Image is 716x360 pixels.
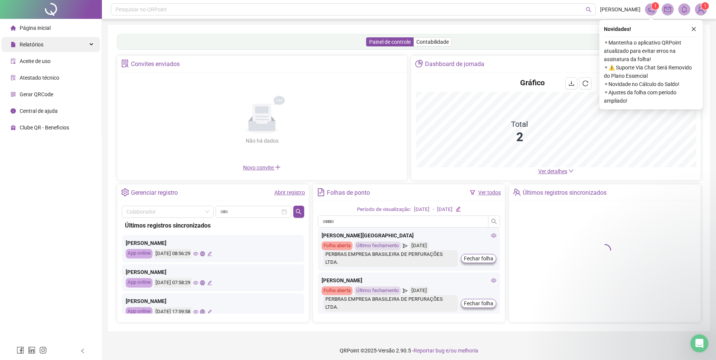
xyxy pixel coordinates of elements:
span: facebook [17,346,24,354]
div: [PERSON_NAME] [126,268,300,276]
span: edit [207,251,212,256]
span: 1 [704,3,707,9]
span: audit [11,58,16,64]
span: search [491,218,497,225]
button: Fechar folha [461,254,496,263]
span: edit [207,280,212,285]
span: down [568,168,574,174]
div: Não há dados [227,137,297,145]
span: Aceite de uso [20,58,51,64]
span: search [586,7,591,12]
div: [PERSON_NAME][GEOGRAPHIC_DATA] [322,231,496,240]
div: [DATE] [410,286,429,295]
span: send [403,286,408,295]
span: notification [648,6,654,13]
span: search [296,209,302,215]
span: bell [681,6,688,13]
span: linkedin [28,346,35,354]
span: mail [664,6,671,13]
span: eye [193,309,198,314]
div: Folhas de ponto [327,186,370,199]
button: Fechar folha [461,299,496,308]
span: global [200,309,205,314]
span: ⚬ Ajustes da folha com período ampliado! [604,88,698,105]
iframe: Intercom live chat [690,334,708,352]
span: eye [491,233,496,238]
a: Ver todos [478,189,501,195]
span: reload [582,80,588,86]
span: ⚬ Mantenha o aplicativo QRPoint atualizado para evitar erros na assinatura da folha! [604,38,698,63]
span: Fechar folha [464,299,493,308]
span: file-text [317,188,325,196]
span: edit [207,309,212,314]
span: global [200,251,205,256]
span: loading [599,244,611,256]
div: [PERSON_NAME] [126,239,300,247]
div: App online [126,307,152,317]
div: [PERSON_NAME] [322,276,496,285]
div: Últimos registros sincronizados [125,221,301,230]
div: Folha aberta [322,242,353,250]
span: edit [456,206,460,211]
div: Período de visualização: [357,206,411,214]
a: Ver detalhes down [538,168,574,174]
span: left [80,348,85,354]
span: eye [193,280,198,285]
span: solution [121,60,129,68]
span: Clube QR - Beneficios [20,125,69,131]
span: Central de ajuda [20,108,58,114]
span: [PERSON_NAME] [600,5,641,14]
div: Último fechamento [354,242,401,250]
span: Contabilidade [416,39,449,45]
span: Relatórios [20,42,43,48]
span: ⚬ ⚠️ Suporte Via Chat Será Removido do Plano Essencial [604,63,698,80]
span: Versão [378,348,395,354]
h4: Gráfico [520,77,545,88]
span: home [11,25,16,31]
span: Fechar folha [464,254,493,263]
span: ⚬ Novidade no Cálculo do Saldo! [604,80,698,88]
div: [DATE] 07:58:29 [154,278,191,288]
div: App online [126,249,152,258]
span: eye [193,251,198,256]
div: Último fechamento [354,286,401,295]
span: eye [491,278,496,283]
span: solution [11,75,16,80]
span: Reportar bug e/ou melhoria [414,348,478,354]
div: Dashboard de jornada [425,58,484,71]
span: Gerar QRCode [20,91,53,97]
div: [DATE] [437,206,453,214]
sup: 1 [651,2,659,10]
sup: Atualize o seu contato no menu Meus Dados [701,2,709,10]
div: - [433,206,434,214]
div: [PERSON_NAME] [126,297,300,305]
span: Ver detalhes [538,168,567,174]
div: [DATE] [410,242,429,250]
span: team [513,188,521,196]
div: [DATE] 17:59:58 [154,307,191,317]
div: PERBRAS EMPRESA BRASILEIRA DE PERFURAÇÕES LTDA. [323,250,458,267]
div: Convites enviados [131,58,180,71]
span: Página inicial [20,25,51,31]
span: Atestado técnico [20,75,59,81]
span: setting [121,188,129,196]
span: send [403,242,408,250]
span: Novidades ! [604,25,631,33]
div: App online [126,278,152,288]
span: info-circle [11,108,16,114]
span: gift [11,125,16,130]
span: Novo convite [243,165,281,171]
span: close [691,26,696,32]
div: Folha aberta [322,286,353,295]
span: download [568,80,574,86]
div: Últimos registros sincronizados [523,186,607,199]
span: pie-chart [415,60,423,68]
span: Painel de controle [369,39,411,45]
div: [DATE] [414,206,430,214]
span: file [11,42,16,47]
span: 1 [654,3,657,9]
div: PERBRAS EMPRESA BRASILEIRA DE PERFURAÇÕES LTDA. [323,295,458,312]
div: Gerenciar registro [131,186,178,199]
span: instagram [39,346,47,354]
span: plus [275,164,281,170]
